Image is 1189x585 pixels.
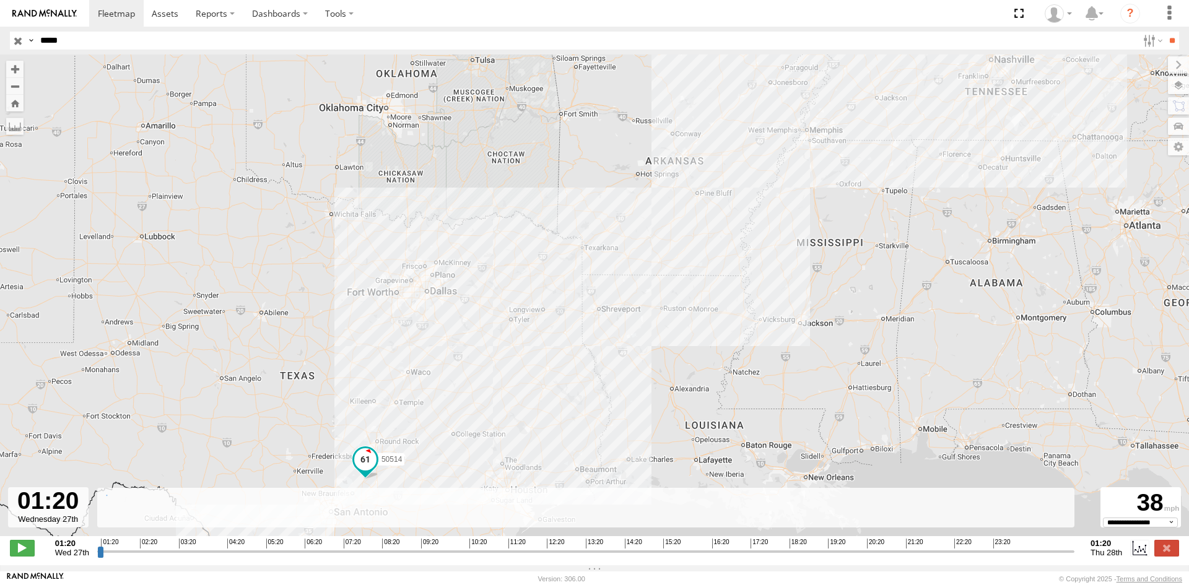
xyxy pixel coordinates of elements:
[266,539,284,548] span: 05:20
[6,118,24,135] label: Measure
[1091,539,1122,548] strong: 01:20
[55,539,89,548] strong: 01:20
[751,539,768,548] span: 17:20
[790,539,807,548] span: 18:20
[586,539,603,548] span: 13:20
[1168,138,1189,155] label: Map Settings
[26,32,36,50] label: Search Query
[55,548,89,557] span: Wed 27th Aug 2025
[305,539,322,548] span: 06:20
[381,454,402,463] span: 50514
[469,539,487,548] span: 10:20
[101,539,118,548] span: 01:20
[227,539,245,548] span: 04:20
[954,539,972,548] span: 22:20
[508,539,526,548] span: 11:20
[867,539,884,548] span: 20:20
[140,539,157,548] span: 02:20
[625,539,642,548] span: 14:20
[1102,489,1179,518] div: 38
[7,573,64,585] a: Visit our Website
[1117,575,1182,583] a: Terms and Conditions
[1120,4,1140,24] i: ?
[712,539,730,548] span: 16:20
[1059,575,1182,583] div: © Copyright 2025 -
[6,95,24,111] button: Zoom Home
[1040,4,1076,23] div: Carlos Ortiz
[344,539,361,548] span: 07:20
[906,539,923,548] span: 21:20
[663,539,681,548] span: 15:20
[538,575,585,583] div: Version: 306.00
[547,539,564,548] span: 12:20
[1138,32,1165,50] label: Search Filter Options
[6,61,24,77] button: Zoom in
[828,539,845,548] span: 19:20
[10,540,35,556] label: Play/Stop
[1091,548,1122,557] span: Thu 28th Aug 2025
[12,9,77,18] img: rand-logo.svg
[6,77,24,95] button: Zoom out
[382,539,399,548] span: 08:20
[993,539,1011,548] span: 23:20
[421,539,438,548] span: 09:20
[1154,540,1179,556] label: Close
[179,539,196,548] span: 03:20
